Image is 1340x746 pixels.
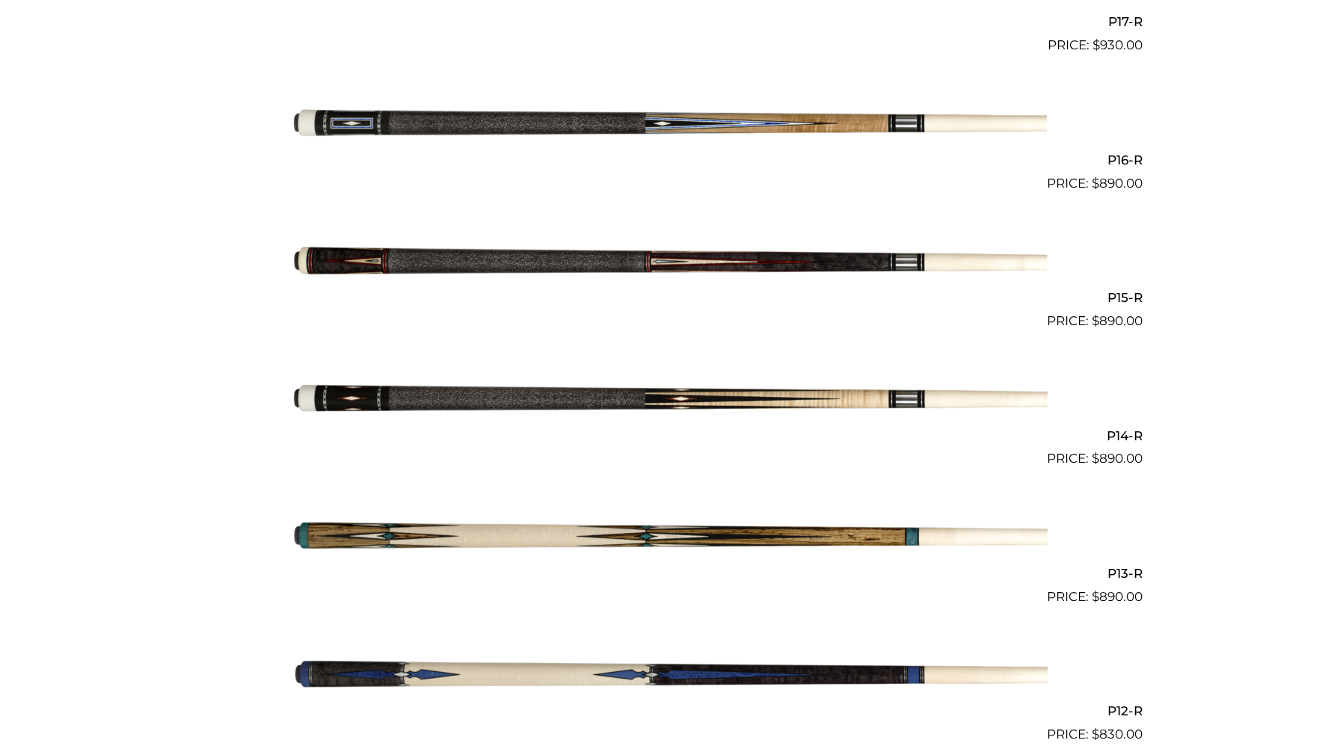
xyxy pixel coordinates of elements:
bdi: 830.00 [1092,727,1143,742]
bdi: 890.00 [1092,313,1143,328]
bdi: 890.00 [1092,589,1143,604]
img: P13-R [292,475,1048,600]
span: $ [1092,727,1099,742]
h2: P15-R [197,284,1143,312]
a: P12-R $830.00 [197,613,1143,745]
a: P16-R $890.00 [197,61,1143,193]
h2: P14-R [197,422,1143,449]
bdi: 890.00 [1092,176,1143,191]
h2: P12-R [197,697,1143,725]
h2: P13-R [197,559,1143,587]
a: P14-R $890.00 [197,337,1143,469]
img: P14-R [292,337,1048,463]
img: P15-R [292,200,1048,325]
a: P15-R $890.00 [197,200,1143,331]
h2: P17-R [197,8,1143,36]
span: $ [1092,313,1099,328]
span: $ [1092,589,1099,604]
img: P16-R [292,61,1048,187]
span: $ [1092,451,1099,466]
h2: P16-R [197,146,1143,173]
span: $ [1092,176,1099,191]
bdi: 890.00 [1092,451,1143,466]
bdi: 930.00 [1092,37,1143,52]
a: P13-R $890.00 [197,475,1143,606]
span: $ [1092,37,1100,52]
img: P12-R [292,613,1048,739]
